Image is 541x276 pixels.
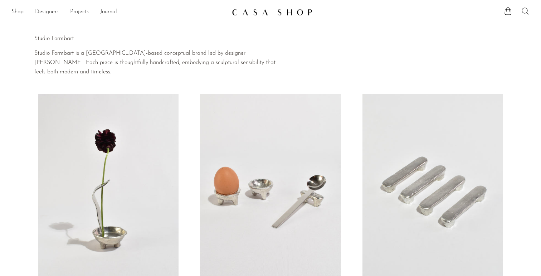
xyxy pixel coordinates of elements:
[70,8,89,17] a: Projects
[11,6,226,18] nav: Desktop navigation
[34,34,278,44] p: Studio Formbart
[11,6,226,18] ul: NEW HEADER MENU
[100,8,117,17] a: Journal
[35,8,59,17] a: Designers
[34,49,278,77] p: Studio Formbart is a [GEOGRAPHIC_DATA]-based conceptual brand led by designer [PERSON_NAME]. Each...
[11,8,24,17] a: Shop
